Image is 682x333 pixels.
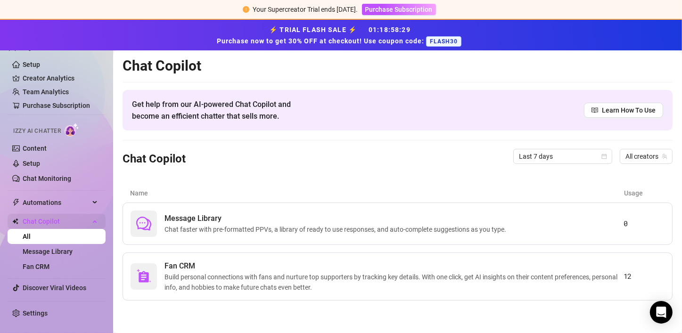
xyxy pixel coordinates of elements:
h3: Chat Copilot [123,152,186,167]
span: Learn How To Use [602,105,656,115]
span: Your Supercreator Trial ends [DATE]. [253,6,358,13]
div: Open Intercom Messenger [650,301,673,324]
a: Purchase Subscription [362,6,436,13]
a: All [23,233,31,240]
article: 0 [624,218,665,229]
a: Discover Viral Videos [23,284,86,292]
button: Purchase Subscription [362,4,436,15]
a: Fan CRM [23,263,49,270]
span: read [592,107,598,114]
a: Creator Analytics [23,71,98,86]
span: Build personal connections with fans and nurture top supporters by tracking key details. With one... [164,272,624,292]
span: All creators [625,149,667,163]
strong: Purchase now to get 30% OFF at checkout! Use coupon code: [217,37,426,45]
span: Last 7 days [519,149,607,163]
strong: ⚡ TRIAL FLASH SALE ⚡ [217,26,465,45]
span: team [662,154,667,159]
span: Izzy AI Chatter [13,127,61,136]
a: Learn How To Use [584,103,663,118]
span: Fan CRM [164,260,624,272]
span: Chat faster with pre-formatted PPVs, a library of ready to use responses, and auto-complete sugge... [164,224,510,235]
span: calendar [601,154,607,159]
a: Setup [23,160,40,167]
img: AI Chatter [65,123,79,137]
a: Setup [23,61,40,68]
span: FLASH30 [426,36,461,47]
span: exclamation-circle [243,6,249,13]
img: Chat Copilot [12,218,18,225]
article: Name [130,188,624,198]
span: Purchase Subscription [365,6,433,13]
article: 12 [624,271,665,282]
span: Chat Copilot [23,214,90,229]
span: thunderbolt [12,199,20,206]
a: Settings [23,309,48,317]
article: Usage [624,188,665,198]
span: comment [136,216,151,231]
span: Get help from our AI-powered Chat Copilot and become an efficient chatter that sells more. [132,98,313,122]
a: Message Library [23,248,73,255]
img: svg%3e [136,269,151,284]
a: Purchase Subscription [23,102,90,109]
a: Content [23,145,47,152]
span: Message Library [164,213,510,224]
h2: Chat Copilot [123,57,673,75]
a: Chat Monitoring [23,175,71,182]
span: Automations [23,195,90,210]
a: Team Analytics [23,88,69,96]
span: 01 : 18 : 58 : 29 [369,26,411,33]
